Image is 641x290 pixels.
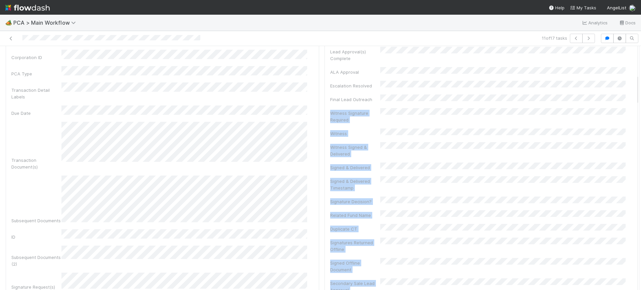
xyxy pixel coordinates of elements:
div: ID [11,234,61,240]
a: My Tasks [570,4,596,11]
div: Signed & Delivered [330,164,380,171]
div: Lead Approval(s) Complete [330,48,380,62]
div: Signatures Returned Offline [330,239,380,253]
div: Due Date [11,110,61,116]
div: Corporation ID [11,54,61,61]
div: Signature Decision? [330,198,380,205]
img: avatar_fee1282a-8af6-4c79-b7c7-bf2cfad99775.png [629,5,636,11]
div: ALA Approval [330,69,380,75]
div: Witness Signature Required [330,110,380,123]
div: PCA Type [11,70,61,77]
span: 🏕️ [5,20,12,25]
div: Subsequent Documents (2) [11,254,61,267]
img: logo-inverted-e16ddd16eac7371096b0.svg [5,2,50,13]
div: Final Lead Outreach [330,96,380,103]
span: PCA > Main Workflow [13,19,79,26]
a: Analytics [582,19,608,27]
div: Transaction Detail Labels [11,87,61,100]
div: Duplicate CT [330,226,380,232]
span: AngelList [607,5,626,10]
div: Help [549,4,565,11]
span: My Tasks [570,5,596,10]
div: Escalation Resolved [330,82,380,89]
span: 11 of 17 tasks [542,35,567,41]
div: Transaction Document(s) [11,157,61,170]
div: Related Fund Name [330,212,380,219]
div: Witness [330,130,380,137]
div: Signed Offline Document [330,260,380,273]
div: Signed & Delivered Timestamp [330,178,380,191]
div: Subsequent Documents [11,217,61,224]
div: Witness Signed & Delivered [330,144,380,157]
a: Docs [619,19,636,27]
